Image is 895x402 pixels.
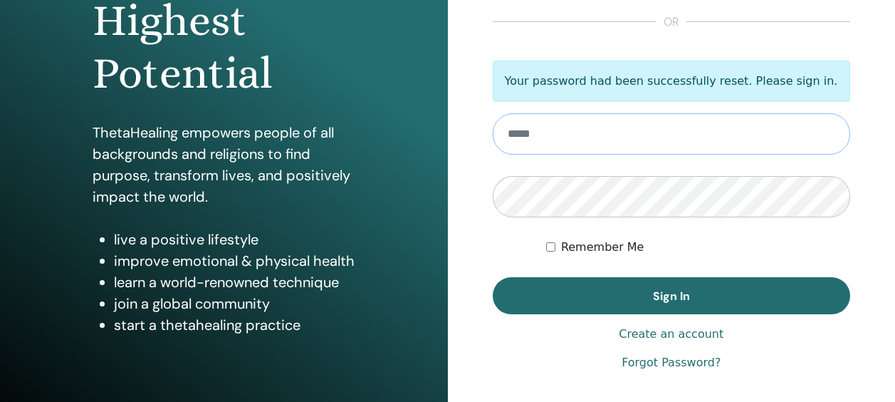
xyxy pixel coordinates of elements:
li: join a global community [114,293,355,314]
span: or [656,14,686,31]
li: improve emotional & physical health [114,250,355,272]
li: learn a world-renowned technique [114,272,355,293]
li: live a positive lifestyle [114,229,355,250]
div: Keep me authenticated indefinitely or until I manually logout [546,239,850,256]
a: Create an account [619,326,723,343]
li: start a thetahealing practice [114,314,355,336]
span: Sign In [653,289,690,304]
button: Sign In [493,277,851,314]
a: Forgot Password? [622,354,721,371]
p: Your password had been successfully reset. Please sign in. [493,61,851,102]
p: ThetaHealing empowers people of all backgrounds and religions to find purpose, transform lives, a... [93,122,355,207]
label: Remember Me [561,239,644,256]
